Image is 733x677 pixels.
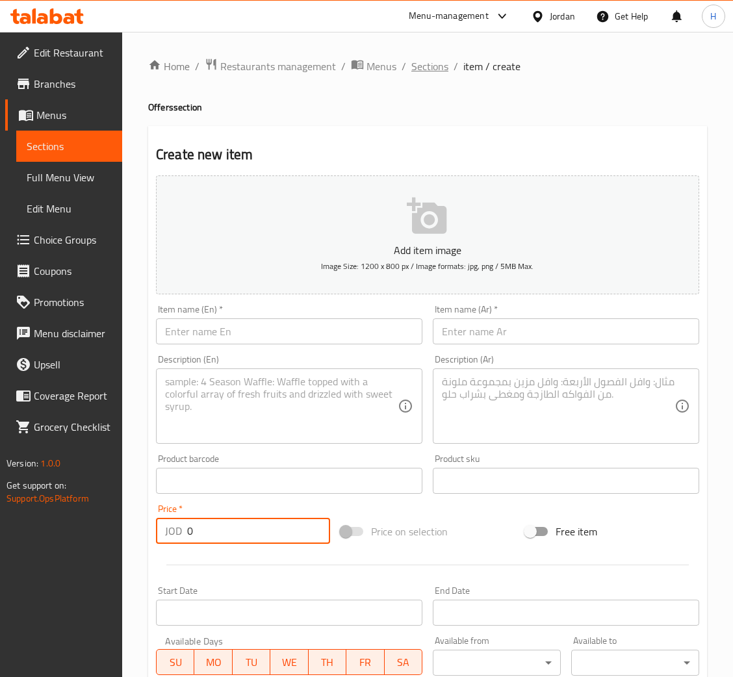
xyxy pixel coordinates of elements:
[176,242,679,258] p: Add item image
[346,649,384,675] button: FR
[390,653,417,672] span: SA
[402,58,406,74] li: /
[5,380,122,411] a: Coverage Report
[5,99,122,131] a: Menus
[148,58,190,74] a: Home
[433,650,561,676] div: ​
[710,9,716,23] span: H
[40,455,60,472] span: 1.0.0
[220,58,336,74] span: Restaurants management
[156,175,699,294] button: Add item imageImage Size: 1200 x 800 px / Image formats: jpg, png / 5MB Max.
[6,455,38,472] span: Version:
[433,468,699,494] input: Please enter product sku
[27,201,112,216] span: Edit Menu
[238,653,265,672] span: TU
[314,653,341,672] span: TH
[5,411,122,442] a: Grocery Checklist
[341,58,346,74] li: /
[34,45,112,60] span: Edit Restaurant
[34,232,112,248] span: Choice Groups
[556,524,597,539] span: Free item
[34,419,112,435] span: Grocery Checklist
[366,58,396,74] span: Menus
[409,8,489,24] div: Menu-management
[371,524,448,539] span: Price on selection
[16,131,122,162] a: Sections
[156,649,194,675] button: SU
[148,58,707,75] nav: breadcrumb
[194,649,232,675] button: MO
[5,68,122,99] a: Branches
[411,58,448,74] a: Sections
[5,37,122,68] a: Edit Restaurant
[5,224,122,255] a: Choice Groups
[156,318,422,344] input: Enter name En
[162,653,189,672] span: SU
[34,326,112,341] span: Menu disclaimer
[5,255,122,287] a: Coupons
[195,58,199,74] li: /
[6,477,66,494] span: Get support on:
[270,649,308,675] button: WE
[187,518,330,544] input: Please enter price
[148,101,707,114] h4: Offers section
[16,162,122,193] a: Full Menu View
[233,649,270,675] button: TU
[199,653,227,672] span: MO
[27,138,112,154] span: Sections
[36,107,112,123] span: Menus
[463,58,521,74] span: item / create
[34,357,112,372] span: Upsell
[5,287,122,318] a: Promotions
[34,388,112,403] span: Coverage Report
[321,259,534,274] span: Image Size: 1200 x 800 px / Image formats: jpg, png / 5MB Max.
[205,58,336,75] a: Restaurants management
[385,649,422,675] button: SA
[550,9,575,23] div: Jordan
[156,468,422,494] input: Please enter product barcode
[454,58,458,74] li: /
[351,58,396,75] a: Menus
[5,349,122,380] a: Upsell
[34,76,112,92] span: Branches
[433,318,699,344] input: Enter name Ar
[165,523,182,539] p: JOD
[5,318,122,349] a: Menu disclaimer
[34,294,112,310] span: Promotions
[276,653,303,672] span: WE
[6,490,89,507] a: Support.OpsPlatform
[156,145,699,164] h2: Create new item
[352,653,379,672] span: FR
[27,170,112,185] span: Full Menu View
[34,263,112,279] span: Coupons
[571,650,699,676] div: ​
[16,193,122,224] a: Edit Menu
[309,649,346,675] button: TH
